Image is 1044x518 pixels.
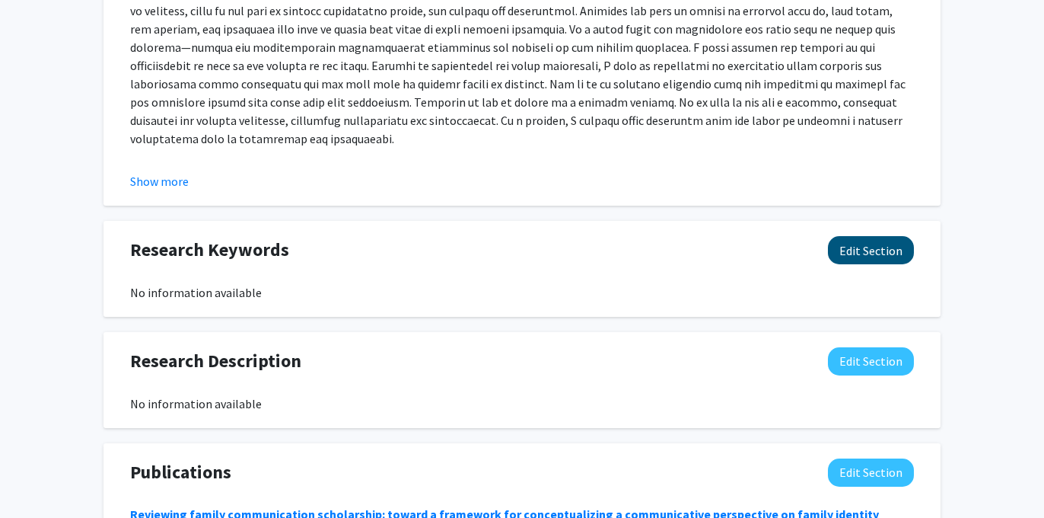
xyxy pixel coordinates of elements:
button: Edit Research Keywords [828,236,914,264]
div: No information available [130,283,914,302]
span: Publications [130,459,231,486]
iframe: Chat [11,449,65,507]
button: Show more [130,172,189,190]
span: Research Keywords [130,236,289,264]
span: Research Description [130,347,301,375]
button: Edit Research Description [828,347,914,376]
button: Edit Publications [828,459,914,487]
div: No information available [130,395,914,413]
